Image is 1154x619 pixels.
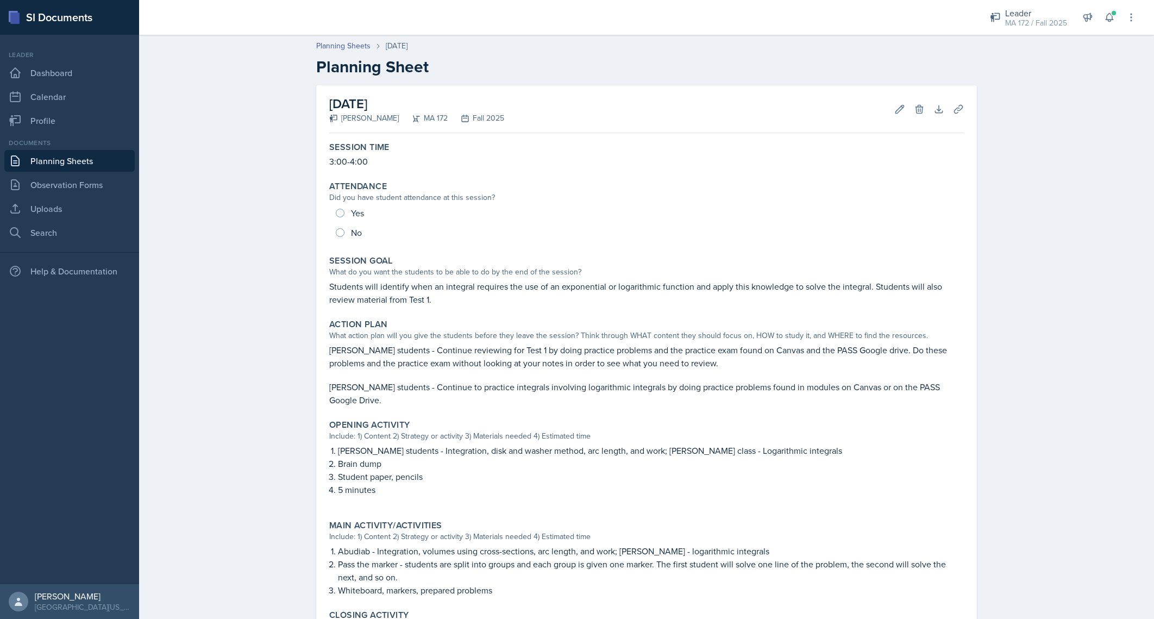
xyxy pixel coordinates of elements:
[329,420,410,430] label: Opening Activity
[448,112,504,124] div: Fall 2025
[338,558,964,584] p: Pass the marker - students are split into groups and each group is given one marker. The first st...
[338,545,964,558] p: Abudiab - Integration, volumes using cross-sections, arc length, and work; [PERSON_NAME] - logari...
[329,319,387,330] label: Action Plan
[329,142,390,153] label: Session Time
[4,86,135,108] a: Calendar
[329,280,964,306] p: Students will identify when an integral requires the use of an exponential or logarithmic functio...
[1005,7,1067,20] div: Leader
[35,591,130,602] div: [PERSON_NAME]
[35,602,130,612] div: [GEOGRAPHIC_DATA][US_STATE] in [GEOGRAPHIC_DATA]
[329,380,964,407] p: [PERSON_NAME] students - Continue to practice integrals involving logarithmic integrals by doing ...
[338,457,964,470] p: Brain dump
[386,40,407,52] div: [DATE]
[329,94,504,114] h2: [DATE]
[329,343,964,370] p: [PERSON_NAME] students - Continue reviewing for Test 1 by doing practice problems and the practic...
[338,483,964,496] p: 5 minutes
[316,40,371,52] a: Planning Sheets
[329,255,393,266] label: Session Goal
[316,57,977,77] h2: Planning Sheet
[329,531,964,542] div: Include: 1) Content 2) Strategy or activity 3) Materials needed 4) Estimated time
[338,444,964,457] p: [PERSON_NAME] students - Integration, disk and washer method, arc length, and work; [PERSON_NAME]...
[4,110,135,132] a: Profile
[329,155,964,168] p: 3:00-4:00
[329,181,387,192] label: Attendance
[329,430,964,442] div: Include: 1) Content 2) Strategy or activity 3) Materials needed 4) Estimated time
[4,138,135,148] div: Documents
[329,520,442,531] label: Main Activity/Activities
[329,330,964,341] div: What action plan will you give the students before they leave the session? Think through WHAT con...
[4,150,135,172] a: Planning Sheets
[4,50,135,60] div: Leader
[4,174,135,196] a: Observation Forms
[4,198,135,220] a: Uploads
[4,260,135,282] div: Help & Documentation
[4,222,135,243] a: Search
[1005,17,1067,29] div: MA 172 / Fall 2025
[329,192,964,203] div: Did you have student attendance at this session?
[329,112,399,124] div: [PERSON_NAME]
[338,584,964,597] p: Whiteboard, markers, prepared problems
[329,266,964,278] div: What do you want the students to be able to do by the end of the session?
[399,112,448,124] div: MA 172
[4,62,135,84] a: Dashboard
[338,470,964,483] p: Student paper, pencils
